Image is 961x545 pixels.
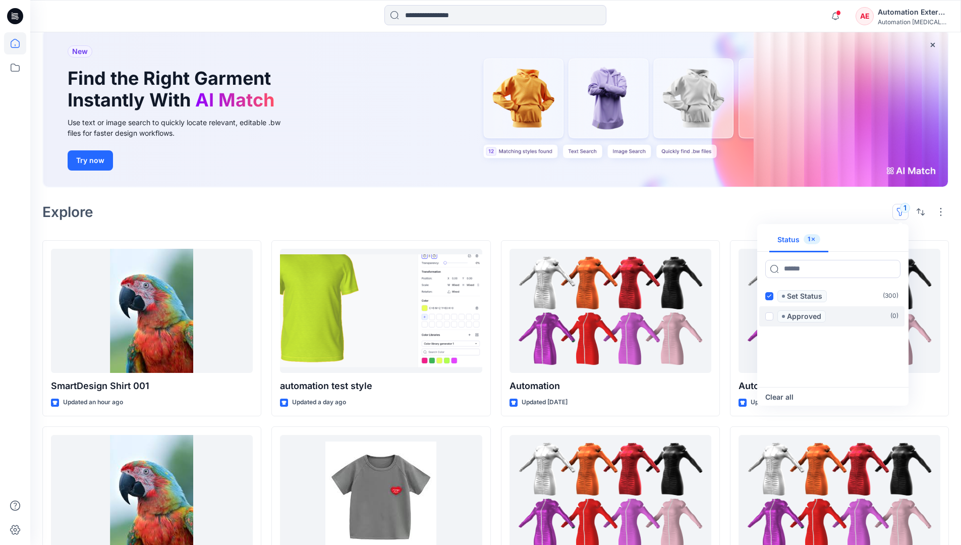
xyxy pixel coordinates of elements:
[63,397,123,408] p: Updated an hour ago
[890,311,898,321] p: ( 0 )
[510,249,711,373] a: Automation
[280,249,482,373] a: automation test style
[510,379,711,393] p: Automation
[878,18,948,26] div: Automation [MEDICAL_DATA]...
[280,379,482,393] p: automation test style
[751,397,797,408] p: Updated [DATE]
[42,204,93,220] h2: Explore
[68,150,113,171] button: Try now
[51,379,253,393] p: SmartDesign Shirt 001
[883,291,898,301] p: ( 300 )
[769,228,828,252] button: Status
[808,234,810,245] p: 1
[72,45,88,58] span: New
[787,290,822,302] p: Set Status
[777,290,827,302] span: Set Status
[522,397,568,408] p: Updated [DATE]
[51,249,253,373] a: SmartDesign Shirt 001
[739,379,940,393] p: Automation
[739,249,940,373] a: Automation
[856,7,874,25] div: AE
[765,391,794,403] button: Clear all
[68,117,295,138] div: Use text or image search to quickly locate relevant, editable .bw files for faster design workflows.
[892,204,909,220] button: 1
[878,6,948,18] div: Automation External
[68,68,279,111] h1: Find the Right Garment Instantly With
[787,310,821,322] p: Approved
[195,89,274,111] span: AI Match
[292,397,346,408] p: Updated a day ago
[777,310,826,322] span: Approved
